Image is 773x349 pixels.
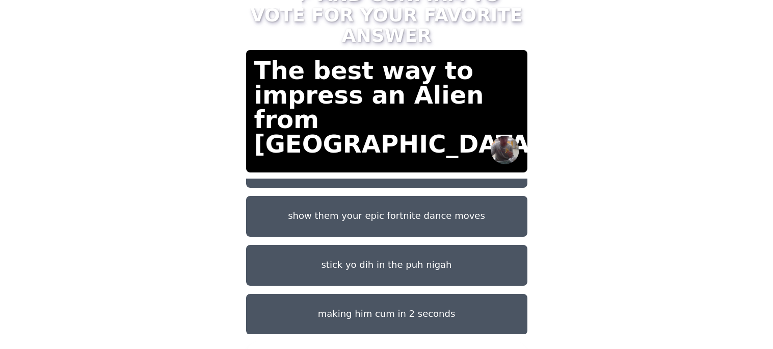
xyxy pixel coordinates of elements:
[246,245,527,286] button: stick yo dih in the puh nigah
[246,196,527,237] button: show them your epic fortnite dance moves
[254,58,519,156] p: The best way to impress an Alien from [GEOGRAPHIC_DATA].
[491,136,519,164] img: hot seat user avatar
[246,294,527,335] button: making him cum in 2 seconds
